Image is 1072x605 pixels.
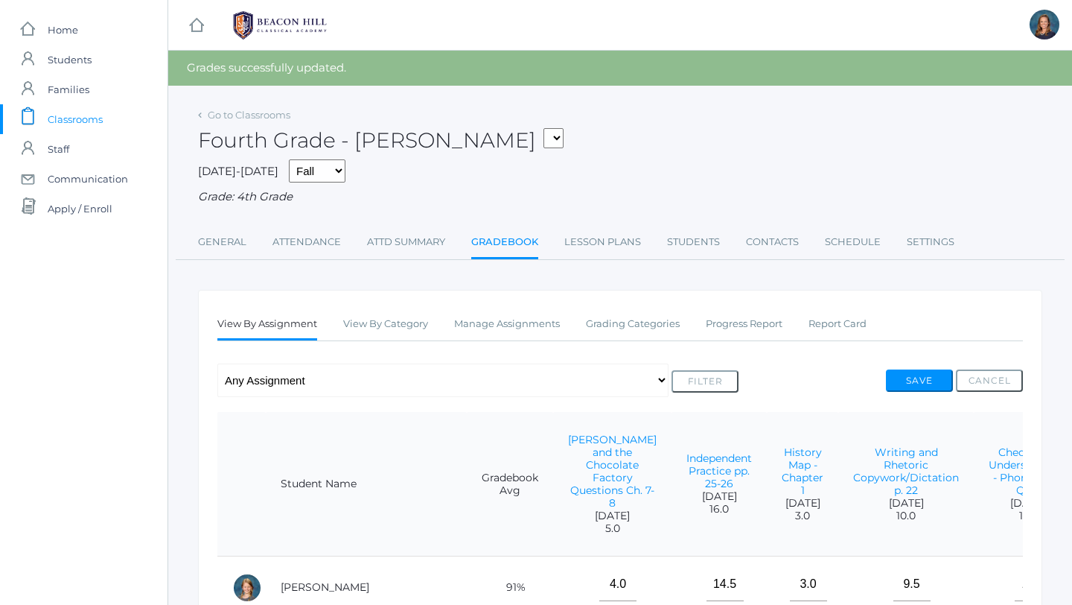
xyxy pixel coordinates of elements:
span: [DATE] [989,497,1067,510]
a: Independent Practice pp. 25-26 [686,452,752,490]
span: Families [48,75,89,104]
a: [PERSON_NAME] and the Chocolate Factory Questions Ch. 7-8 [568,433,657,510]
a: View By Category [343,309,428,339]
span: Staff [48,134,69,164]
a: Students [667,227,720,257]
span: Home [48,15,78,45]
a: Report Card [808,309,867,339]
a: Gradebook [471,227,538,259]
span: [DATE] [568,510,657,522]
a: Attendance [272,227,341,257]
a: Writing and Rhetoric Copywork/Dictation p. 22 [853,446,959,497]
button: Save [886,370,953,392]
a: Progress Report [706,309,782,339]
div: Grades successfully updated. [168,51,1072,86]
th: Student Name [266,412,467,557]
a: Check Your Understanding - Phonogram Quiz [989,446,1067,497]
div: Amelia Adams [232,573,262,603]
a: General [198,227,246,257]
a: Grading Categories [586,309,680,339]
span: [DATE] [853,497,959,510]
button: Filter [671,370,738,393]
a: Settings [907,227,954,257]
span: Communication [48,164,128,194]
a: Attd Summary [367,227,445,257]
th: Gradebook Avg [467,412,553,557]
span: 17.0 [989,510,1067,522]
span: 3.0 [782,510,823,522]
a: Go to Classrooms [208,109,290,121]
span: [DATE] [686,490,752,503]
span: Students [48,45,92,75]
span: 5.0 [568,522,657,535]
a: History Map - Chapter 1 [782,446,823,497]
span: [DATE] [782,497,823,510]
h2: Fourth Grade - [PERSON_NAME] [198,129,564,152]
button: Cancel [956,370,1023,392]
img: 1_BHCALogos-05.png [224,7,336,44]
a: Contacts [746,227,799,257]
span: Classrooms [48,104,103,134]
a: Manage Assignments [454,309,560,339]
div: Grade: 4th Grade [198,189,1042,206]
span: Apply / Enroll [48,194,112,224]
div: Ellie Bradley [1030,10,1059,39]
span: [DATE]-[DATE] [198,164,278,178]
a: View By Assignment [217,309,317,341]
a: Schedule [825,227,881,257]
span: 16.0 [686,503,752,516]
span: 10.0 [853,510,959,522]
a: Lesson Plans [564,227,641,257]
a: [PERSON_NAME] [281,580,369,594]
